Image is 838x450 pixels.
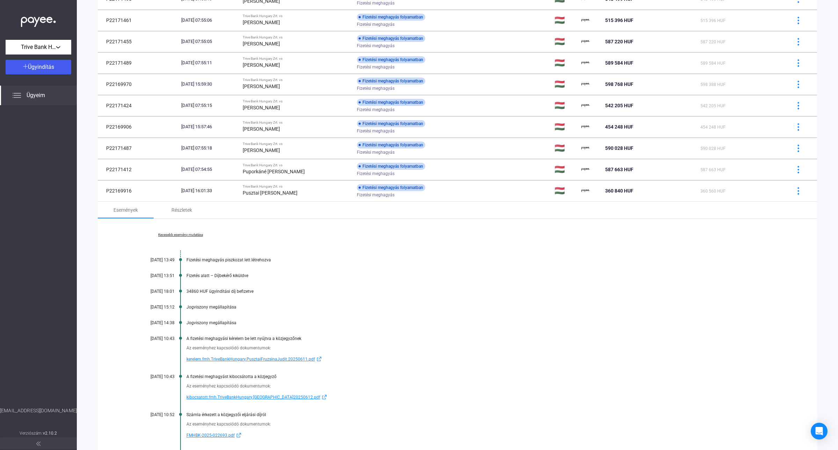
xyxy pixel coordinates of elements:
[552,74,579,95] td: 🇭🇺
[357,14,425,21] div: Fizetési meghagyás folyamatban
[181,145,237,152] div: [DATE] 07:55:18
[700,146,726,151] span: 590 028 HUF
[357,42,395,50] span: Fizetési meghagyás
[795,166,802,173] img: more-blue
[605,17,633,23] span: 515 396 HUF
[795,17,802,24] img: more-blue
[23,64,28,69] img: plus-white.svg
[357,106,395,114] span: Fizetési meghagyás
[181,187,237,194] div: [DATE] 16:01:33
[581,37,590,46] img: payee-logo
[181,81,237,88] div: [DATE] 15:59:30
[605,124,633,130] span: 454 248 HUF
[133,273,175,278] div: [DATE] 13:51
[795,145,802,152] img: more-blue
[243,163,351,167] div: Trive Bank Hungary Zrt. vs
[605,103,633,108] span: 542 205 HUF
[357,127,395,135] span: Fizetési meghagyás
[181,38,237,45] div: [DATE] 07:55:05
[243,126,280,132] strong: [PERSON_NAME]
[320,394,329,400] img: external-link-blue
[98,10,178,31] td: P22171461
[98,138,178,159] td: P22171487
[186,305,782,310] div: Jogviszony megállapítása
[791,34,806,49] button: more-blue
[791,141,806,155] button: more-blue
[133,374,175,379] div: [DATE] 10:43
[791,162,806,177] button: more-blue
[133,336,175,341] div: [DATE] 10:43
[357,56,425,63] div: Fizetési meghagyás folyamatban
[552,10,579,31] td: 🇭🇺
[98,74,178,95] td: P22169970
[186,257,782,262] div: Fizetési meghagyás piszkozat lett létrehozva
[795,123,802,131] img: more-blue
[791,98,806,113] button: more-blue
[181,102,237,109] div: [DATE] 07:55:15
[605,60,633,66] span: 589 584 HUF
[552,138,579,159] td: 🇭🇺
[795,38,802,45] img: more-blue
[581,187,590,195] img: payee-logo
[28,64,54,70] span: Ügyindítás
[186,431,782,440] a: FMHBK-2025-022693.pdfexternal-link-blue
[243,57,351,61] div: Trive Bank Hungary Zrt. vs
[243,169,305,174] strong: Puporkáné [PERSON_NAME]
[243,20,280,25] strong: [PERSON_NAME]
[133,257,175,262] div: [DATE] 13:49
[186,273,782,278] div: Fizetés alatt – Díjbekérő kiküldve
[6,60,71,74] button: Ügyindítás
[357,141,425,148] div: Fizetési meghagyás folyamatban
[581,16,590,24] img: payee-logo
[181,166,237,173] div: [DATE] 07:54:55
[13,91,21,100] img: list.svg
[357,84,395,93] span: Fizetési meghagyás
[811,423,828,440] div: Open Intercom Messenger
[581,80,590,88] img: payee-logo
[357,20,395,29] span: Fizetési meghagyás
[357,148,395,157] span: Fizetési meghagyás
[133,412,175,417] div: [DATE] 10:52
[791,183,806,198] button: more-blue
[133,320,175,325] div: [DATE] 14:38
[186,374,782,379] div: A fizetési meghagyást kibocsátotta a közjegyző
[552,159,579,180] td: 🇭🇺
[552,95,579,116] td: 🇭🇺
[243,14,351,18] div: Trive Bank Hungary Zrt. vs
[357,191,395,199] span: Fizetési meghagyás
[243,184,351,189] div: Trive Bank Hungary Zrt. vs
[700,103,726,108] span: 542 205 HUF
[98,52,178,73] td: P22171489
[581,101,590,110] img: payee-logo
[795,187,802,195] img: more-blue
[181,17,237,24] div: [DATE] 07:55:06
[700,125,726,130] span: 454 248 HUF
[186,393,320,401] span: kibocsatott.fmh.TriveBankHungary.[GEOGRAPHIC_DATA]20250612.pdf
[98,31,178,52] td: P22171455
[581,165,590,174] img: payee-logo
[243,62,280,68] strong: [PERSON_NAME]
[113,206,138,214] div: Események
[700,61,726,66] span: 589 584 HUF
[357,35,425,42] div: Fizetési meghagyás folyamatban
[357,63,395,71] span: Fizetési meghagyás
[6,40,71,55] button: Trive Bank Hungary Zrt.
[243,41,280,46] strong: [PERSON_NAME]
[605,145,633,151] span: 590 028 HUF
[21,43,56,51] span: Trive Bank Hungary Zrt.
[235,433,243,438] img: external-link-blue
[243,99,351,103] div: Trive Bank Hungary Zrt. vs
[243,190,297,196] strong: Pusztai [PERSON_NAME]
[186,355,315,363] span: kerelem.fmh.TriveBankHungary.PusztaiFruzsinaJudit.20250611.pdf
[791,77,806,92] button: more-blue
[133,233,228,237] a: Kevesebb esemény mutatása
[98,95,178,116] td: P22171424
[186,431,235,440] span: FMHBK-2025-022693.pdf
[98,116,178,137] td: P22169906
[27,91,45,100] span: Ügyeim
[98,180,178,201] td: P22169916
[186,355,782,363] a: kerelem.fmh.TriveBankHungary.PusztaiFruzsinaJudit.20250611.pdfexternal-link-blue
[357,99,425,106] div: Fizetési meghagyás folyamatban
[605,81,633,87] span: 598 768 HUF
[186,393,782,401] a: kibocsatott.fmh.TriveBankHungary.[GEOGRAPHIC_DATA]20250612.pdfexternal-link-blue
